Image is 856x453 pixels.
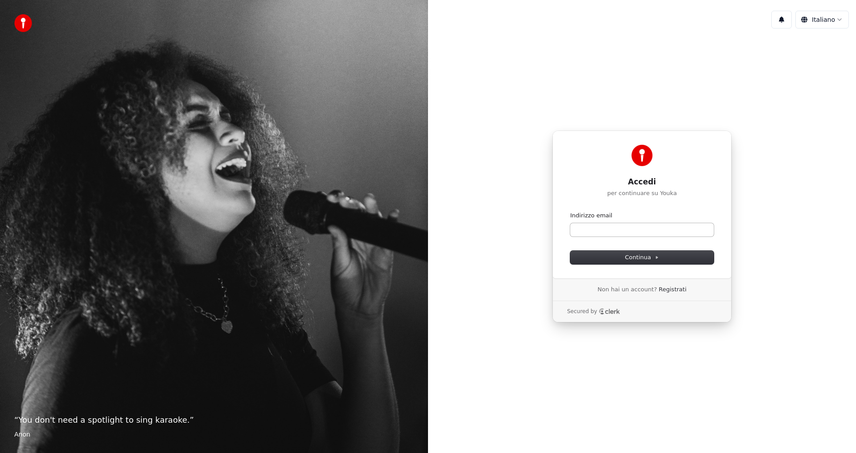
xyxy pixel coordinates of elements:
[14,430,414,439] footer: Anon
[597,286,657,294] span: Non hai un account?
[570,189,714,197] p: per continuare su Youka
[570,251,714,264] button: Continua
[570,177,714,188] h1: Accedi
[567,308,597,315] p: Secured by
[625,253,659,261] span: Continua
[570,212,612,220] label: Indirizzo email
[599,308,620,314] a: Clerk logo
[14,414,414,426] p: “ You don't need a spotlight to sing karaoke. ”
[631,145,653,166] img: Youka
[659,286,687,294] a: Registrati
[14,14,32,32] img: youka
